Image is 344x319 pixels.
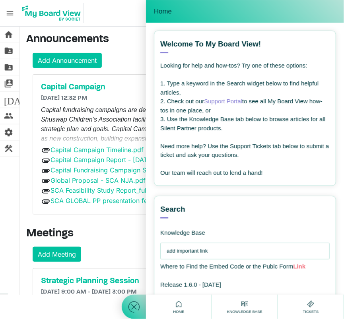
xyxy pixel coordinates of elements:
[160,168,330,178] div: Our team will reach out to lend a hand!
[160,218,272,237] div: Knowledge Base
[4,75,14,91] span: switch_account
[225,309,264,315] span: Knowledge Base
[225,299,264,315] div: Knowledge Base
[41,145,51,155] span: attachment
[167,243,327,259] input: Search
[160,263,305,270] span: Where to Find the Embed Code or the Publc Form
[204,98,242,104] a: Support Portal
[4,108,14,124] span: people
[51,146,144,154] a: Capital Campaign Timeline.pdf
[41,276,323,286] a: Strategic Planning Session
[41,83,323,92] a: Capital Campaign
[171,299,186,315] div: Home
[160,204,185,215] span: Search
[33,247,81,262] a: Add Meeting
[160,281,221,288] span: Release 1.6.0 - [DATE]
[160,79,330,97] div: 1. Type a keyword in the Search widget below to find helpful articles,
[26,227,338,241] h3: Meetings
[41,186,51,196] span: attachment
[41,288,323,296] h6: [DATE] 9:00 AM - [DATE] 3:00 PM
[160,61,330,70] div: Looking for help and how-tos? Try one of these options:
[4,141,14,157] span: construction
[41,156,51,165] span: attachment
[2,6,17,21] span: menu
[41,176,51,186] span: attachment
[19,3,84,23] img: My Board View Logo
[41,95,87,101] span: [DATE] 12:32 PM
[160,115,330,133] div: 3. Use the Knowledge Base tab below to browse articles for all Silent Partner products.
[41,106,316,170] span: Capital fundraising campaigns are developed and implemented for the sole purpose of improving Shu...
[301,309,321,315] span: Tickets
[4,43,14,59] span: folder_shared
[51,186,194,194] a: SCA Feasibility Study Report_full_May 2024.pdf
[160,39,330,53] div: Welcome to My Board View!
[51,166,183,174] a: Capital Fundraising Campaign Summary.pdf
[154,8,172,15] span: Home
[293,263,305,270] span: Link
[41,197,51,206] span: attachment
[4,27,14,43] span: home
[33,53,102,68] a: Add Announcement
[171,309,186,315] span: Home
[26,33,338,46] h3: Announcements
[4,59,14,75] span: folder_shared
[51,156,166,164] a: Capital Campaign Report - [DATE].pdf
[4,92,35,108] span: [DATE]
[19,3,87,23] a: My Board View Logo
[301,299,321,315] div: Tickets
[160,142,330,160] div: Need more help? Use the Support Tickets tab below to submit a ticket and ask your questions.
[51,176,146,184] a: Global Proposal - SCA NJA.pdf
[51,197,235,205] a: SCA GLOBAL PP presentation feasibility study outcomes.pptx
[41,166,51,176] span: attachment
[160,97,330,115] div: 2. Check out our to see all My Board View how-tos in one place, or
[4,124,14,140] span: settings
